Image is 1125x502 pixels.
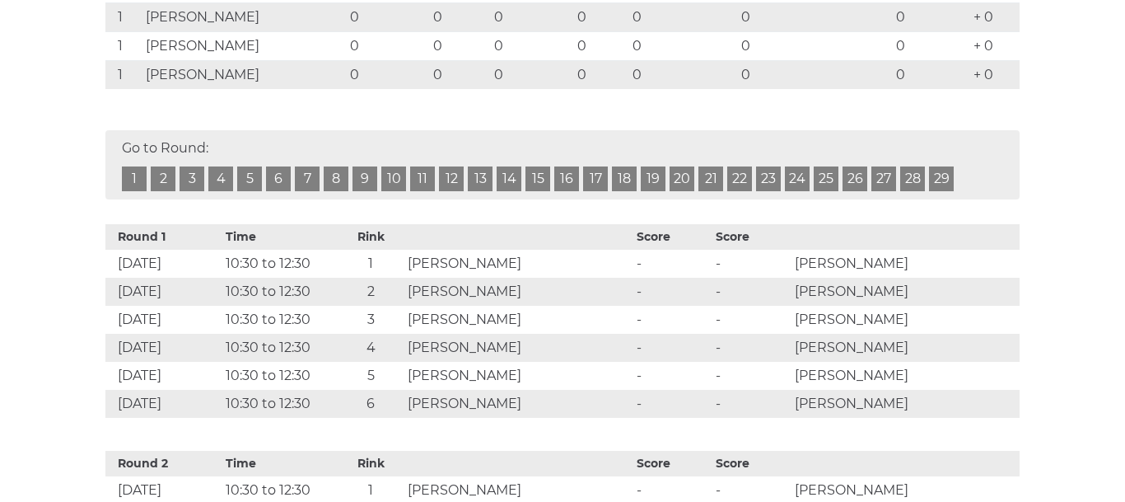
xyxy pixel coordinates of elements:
[410,167,435,191] a: 11
[712,250,791,278] td: -
[712,362,791,390] td: -
[151,167,175,191] a: 2
[105,306,222,334] td: [DATE]
[892,2,969,31] td: 0
[105,390,222,418] td: [DATE]
[222,250,338,278] td: 10:30 to 12:30
[105,278,222,306] td: [DATE]
[641,167,665,191] a: 19
[712,451,791,476] th: Score
[105,31,142,60] td: 1
[222,306,338,334] td: 10:30 to 12:30
[429,2,490,31] td: 0
[222,224,338,250] th: Time
[142,31,347,60] td: [PERSON_NAME]
[346,60,429,89] td: 0
[497,167,521,191] a: 14
[814,167,838,191] a: 25
[338,362,404,390] td: 5
[105,60,142,89] td: 1
[756,167,781,191] a: 23
[404,362,633,390] td: [PERSON_NAME]
[670,167,694,191] a: 20
[737,31,892,60] td: 0
[404,250,633,278] td: [PERSON_NAME]
[712,306,791,334] td: -
[222,362,338,390] td: 10:30 to 12:30
[404,390,633,418] td: [PERSON_NAME]
[791,390,1020,418] td: [PERSON_NAME]
[208,167,233,191] a: 4
[105,362,222,390] td: [DATE]
[338,334,404,362] td: 4
[712,278,791,306] td: -
[892,60,969,89] td: 0
[791,278,1020,306] td: [PERSON_NAME]
[142,60,347,89] td: [PERSON_NAME]
[628,31,738,60] td: 0
[727,167,752,191] a: 22
[628,2,738,31] td: 0
[892,31,969,60] td: 0
[791,362,1020,390] td: [PERSON_NAME]
[712,390,791,418] td: -
[404,306,633,334] td: [PERSON_NAME]
[180,167,204,191] a: 3
[871,167,896,191] a: 27
[929,167,954,191] a: 29
[969,31,1020,60] td: + 0
[429,31,490,60] td: 0
[573,2,628,31] td: 0
[105,2,142,31] td: 1
[633,390,712,418] td: -
[105,130,1020,199] div: Go to Round:
[712,334,791,362] td: -
[573,60,628,89] td: 0
[628,60,738,89] td: 0
[633,306,712,334] td: -
[737,60,892,89] td: 0
[633,451,712,476] th: Score
[222,334,338,362] td: 10:30 to 12:30
[712,224,791,250] th: Score
[737,2,892,31] td: 0
[338,250,404,278] td: 1
[222,390,338,418] td: 10:30 to 12:30
[468,167,492,191] a: 13
[843,167,867,191] a: 26
[338,224,404,250] th: Rink
[429,60,490,89] td: 0
[352,167,377,191] a: 9
[404,278,633,306] td: [PERSON_NAME]
[237,167,262,191] a: 5
[338,306,404,334] td: 3
[612,167,637,191] a: 18
[105,224,222,250] th: Round 1
[338,278,404,306] td: 2
[222,278,338,306] td: 10:30 to 12:30
[439,167,464,191] a: 12
[698,167,723,191] a: 21
[490,2,573,31] td: 0
[346,31,429,60] td: 0
[633,278,712,306] td: -
[266,167,291,191] a: 6
[105,451,222,476] th: Round 2
[633,334,712,362] td: -
[791,250,1020,278] td: [PERSON_NAME]
[122,167,147,191] a: 1
[791,306,1020,334] td: [PERSON_NAME]
[490,31,573,60] td: 0
[791,334,1020,362] td: [PERSON_NAME]
[222,451,338,476] th: Time
[969,60,1020,89] td: + 0
[105,250,222,278] td: [DATE]
[969,2,1020,31] td: + 0
[346,2,429,31] td: 0
[633,224,712,250] th: Score
[573,31,628,60] td: 0
[142,2,347,31] td: [PERSON_NAME]
[404,334,633,362] td: [PERSON_NAME]
[338,390,404,418] td: 6
[900,167,925,191] a: 28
